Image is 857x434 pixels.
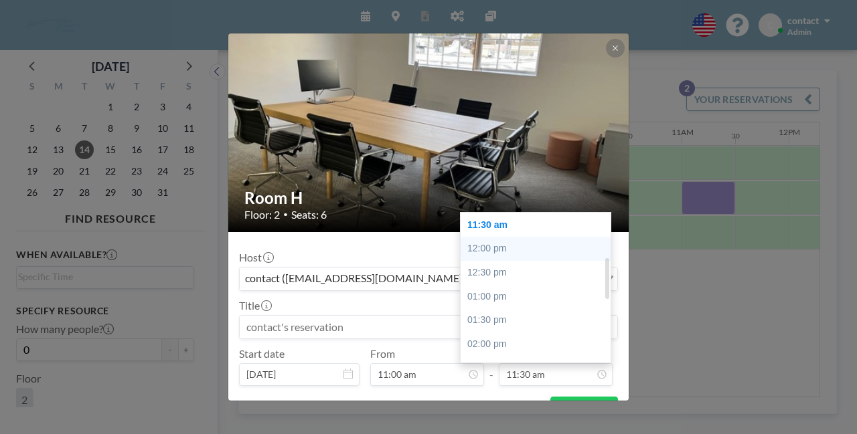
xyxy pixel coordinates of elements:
div: 11:30 am [461,213,617,237]
div: Search for option [240,267,617,290]
span: contact ([EMAIL_ADDRESS][DOMAIN_NAME]) [242,270,469,288]
label: Title [239,299,270,312]
div: 01:30 pm [461,308,617,332]
h2: Room H [244,188,614,208]
span: Floor: 2 [244,208,280,221]
label: From [370,347,395,360]
span: - [489,352,493,381]
div: 12:00 pm [461,237,617,261]
label: Start date [239,347,285,360]
span: • [283,209,288,219]
input: contact's reservation [240,316,617,338]
div: 12:30 pm [461,261,617,285]
button: BOOK NOW [550,397,618,420]
label: Host [239,251,272,264]
div: 02:30 pm [461,356,617,380]
div: 01:00 pm [461,285,617,309]
div: 02:00 pm [461,332,617,356]
span: Seats: 6 [291,208,327,221]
